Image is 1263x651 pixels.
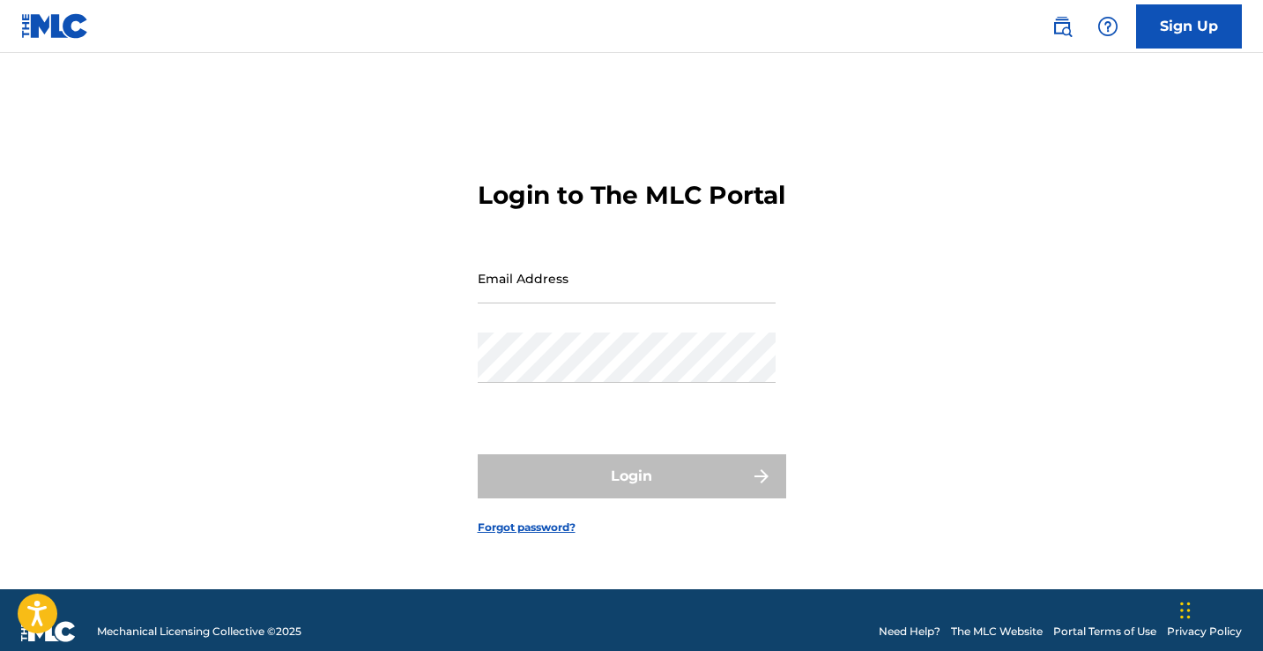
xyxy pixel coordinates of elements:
div: Drag [1180,584,1191,637]
span: Mechanical Licensing Collective © 2025 [97,624,301,640]
a: Portal Terms of Use [1053,624,1156,640]
iframe: Chat Widget [1175,566,1263,651]
a: Public Search [1044,9,1080,44]
div: Help [1090,9,1126,44]
img: search [1051,16,1073,37]
a: Sign Up [1136,4,1242,49]
a: The MLC Website [951,624,1043,640]
img: MLC Logo [21,13,89,39]
a: Forgot password? [478,520,576,535]
h3: Login to The MLC Portal [478,180,785,211]
img: help [1097,16,1118,37]
a: Need Help? [879,624,940,640]
a: Privacy Policy [1167,624,1242,640]
img: logo [21,621,76,642]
